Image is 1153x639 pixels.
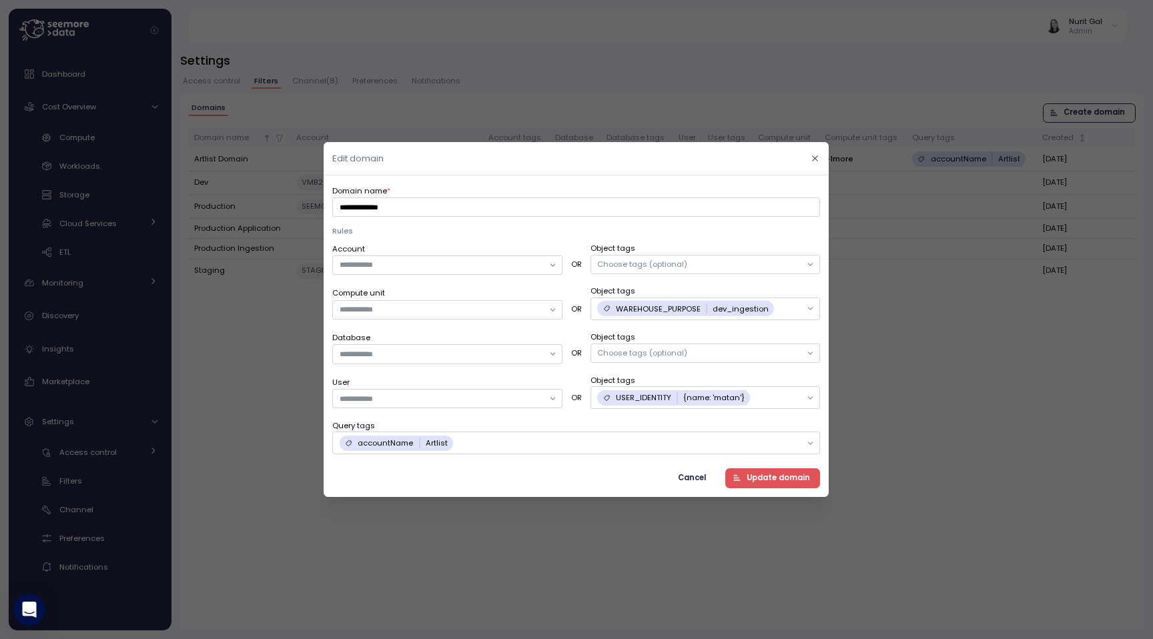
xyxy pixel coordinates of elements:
label: Object tags [591,375,821,387]
label: Object tags [591,286,821,298]
p: accountName [358,438,414,448]
p: Rules [332,225,820,236]
div: Choose tags (optional) [598,348,688,359]
label: Object tags [591,332,821,344]
button: Cancel [668,469,717,488]
p: OR [571,348,582,359]
p: USER_IDENTITY [616,392,671,403]
p: OR [571,392,582,403]
p: WAREHOUSE_PURPOSE [616,303,701,314]
p: OR [571,303,582,314]
label: Domain name [332,185,391,197]
label: Query tags [332,420,820,432]
h2: Edit domain [332,154,384,163]
p: {name: 'matan'} [684,392,745,403]
span: Update domain [747,470,810,488]
label: Account [332,243,365,255]
label: User [332,377,350,389]
div: Open Intercom Messenger [13,594,45,626]
p: Artlist [426,438,448,448]
div: Choose tags (optional) [598,259,688,269]
p: OR [571,259,582,269]
button: Update domain [725,469,821,488]
label: Database [332,332,370,344]
label: Compute unit [332,288,385,300]
span: Cancel [679,470,707,488]
label: Object tags [591,243,821,255]
p: dev_ingestion [713,303,769,314]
